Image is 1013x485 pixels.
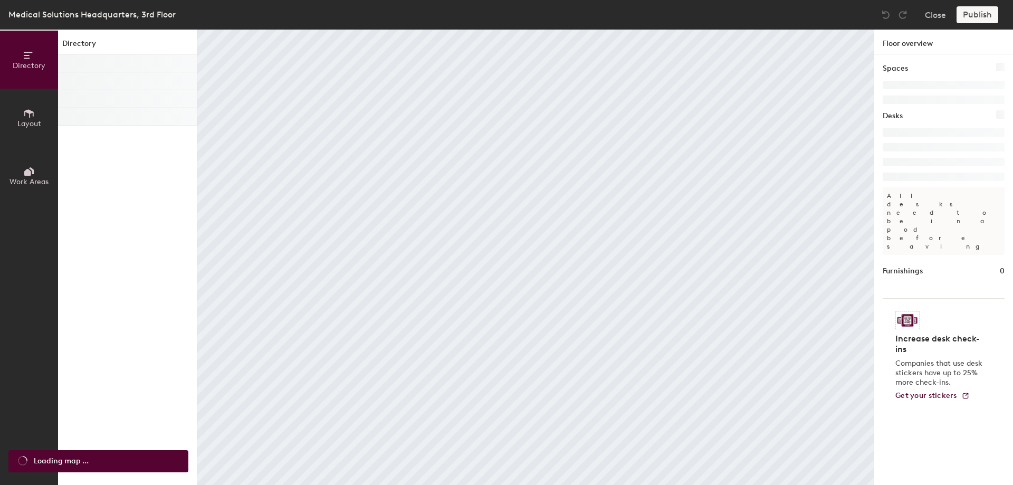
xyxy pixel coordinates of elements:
[895,311,920,329] img: Sticker logo
[13,61,45,70] span: Directory
[895,334,986,355] h4: Increase desk check-ins
[883,187,1005,255] p: All desks need to be in a pod before saving
[897,9,908,20] img: Redo
[895,391,957,400] span: Get your stickers
[895,392,970,401] a: Get your stickers
[883,265,923,277] h1: Furnishings
[1000,265,1005,277] h1: 0
[925,6,946,23] button: Close
[34,455,89,467] span: Loading map ...
[883,63,908,74] h1: Spaces
[17,119,41,128] span: Layout
[895,359,986,387] p: Companies that use desk stickers have up to 25% more check-ins.
[58,38,197,54] h1: Directory
[9,177,49,186] span: Work Areas
[8,8,176,21] div: Medical Solutions Headquarters, 3rd Floor
[881,9,891,20] img: Undo
[197,30,874,485] canvas: Map
[874,30,1013,54] h1: Floor overview
[883,110,903,122] h1: Desks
